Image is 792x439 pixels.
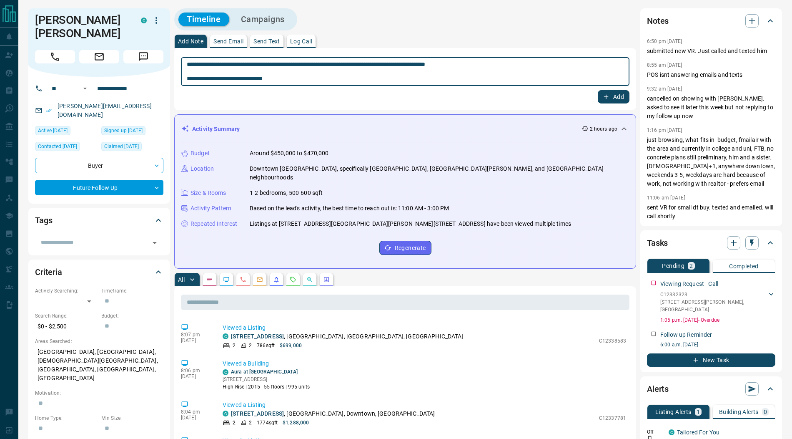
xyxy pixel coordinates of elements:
a: [STREET_ADDRESS] [231,410,284,417]
a: Tailored For You [677,429,719,436]
div: Thu Aug 14 2025 [35,126,97,138]
p: Search Range: [35,312,97,320]
div: condos.ca [669,429,674,435]
svg: Notes [206,276,213,283]
span: Active [DATE] [38,126,68,135]
p: 2 [233,342,236,349]
p: 2 hours ago [590,125,617,133]
a: [STREET_ADDRESS] [231,333,284,340]
p: C12332323 [660,291,767,298]
p: Viewed a Listing [223,401,626,409]
p: 2 [249,342,252,349]
p: just browsing, what fits in budget, fmailair with the area and currently in college and uni, FTB,... [647,136,775,188]
p: Repeated Interest [190,219,237,228]
span: Signed up [DATE] [104,126,143,135]
p: Add Note [178,38,203,44]
p: Listings at [STREET_ADDRESS][GEOGRAPHIC_DATA][PERSON_NAME][STREET_ADDRESS] have been viewed multi... [250,219,571,228]
p: [STREET_ADDRESS][PERSON_NAME] , [GEOGRAPHIC_DATA] [660,298,767,313]
div: Wed Jul 23 2025 [101,142,163,154]
span: Message [123,50,163,63]
p: 6:50 pm [DATE] [647,38,682,44]
button: Open [80,83,90,93]
p: Viewed a Listing [223,323,626,332]
p: Timeframe: [101,287,163,295]
p: 786 sqft [257,342,275,349]
p: C12337781 [599,414,626,422]
p: cancelled on showing with [PERSON_NAME]. asked to see it later this week but not replying to my f... [647,94,775,121]
h2: Tasks [647,236,668,250]
svg: Lead Browsing Activity [223,276,230,283]
p: C12338583 [599,337,626,345]
span: Call [35,50,75,63]
p: Completed [729,263,759,269]
p: $699,000 [280,342,302,349]
p: 8:04 pm [181,409,210,415]
p: sent VR for small dt buy. texted and emailed. will call shortly [647,203,775,221]
p: Motivation: [35,389,163,397]
h2: Criteria [35,265,62,279]
p: [DATE] [181,373,210,379]
div: condos.ca [223,369,228,375]
p: 8:07 pm [181,332,210,338]
p: Activity Summary [192,125,240,134]
p: Log Call [290,38,312,44]
p: 9:32 am [DATE] [647,86,682,92]
div: Mon Aug 11 2025 [35,142,97,154]
button: Add [598,90,629,103]
a: [PERSON_NAME][EMAIL_ADDRESS][DOMAIN_NAME] [58,103,152,118]
p: 2 [249,419,252,426]
p: 1-2 bedrooms, 500-600 sqft [250,189,323,197]
h1: [PERSON_NAME] [PERSON_NAME] [35,13,128,40]
button: Timeline [178,13,229,26]
p: 11:06 am [DATE] [647,195,685,201]
button: New Task [647,353,775,367]
p: 1774 sqft [257,419,278,426]
p: Budget: [101,312,163,320]
h2: Alerts [647,382,669,396]
p: $0 - $2,500 [35,320,97,333]
a: Aura at [GEOGRAPHIC_DATA] [231,369,298,375]
p: 8:06 pm [181,368,210,373]
div: condos.ca [223,333,228,339]
p: 6:00 a.m. [DATE] [660,341,775,348]
p: Actively Searching: [35,287,97,295]
svg: Requests [290,276,296,283]
p: 1:05 p.m. [DATE] - Overdue [660,316,775,324]
span: Contacted [DATE] [38,142,77,151]
h2: Tags [35,214,52,227]
p: [STREET_ADDRESS] [223,376,310,383]
button: Regenerate [379,241,431,255]
p: $1,288,000 [283,419,309,426]
div: Notes [647,11,775,31]
p: Listing Alerts [655,409,692,415]
p: , [GEOGRAPHIC_DATA], Downtown, [GEOGRAPHIC_DATA] [231,409,435,418]
p: High-Rise | 2015 | 55 floors | 995 units [223,383,310,391]
p: POS isnt answering emails and texts [647,71,775,79]
span: Claimed [DATE] [104,142,139,151]
div: Future Follow Up [35,180,163,195]
p: 1:16 pm [DATE] [647,127,682,133]
div: condos.ca [223,411,228,416]
svg: Email Verified [46,108,52,114]
p: Building Alerts [719,409,759,415]
p: 2 [233,419,236,426]
p: Downtown [GEOGRAPHIC_DATA], specifically [GEOGRAPHIC_DATA], [GEOGRAPHIC_DATA][PERSON_NAME], and [... [250,164,629,182]
p: Viewed a Building [223,359,626,368]
div: Tags [35,210,163,230]
p: Home Type: [35,414,97,422]
div: Criteria [35,262,163,282]
p: 0 [764,409,767,415]
p: Follow up Reminder [660,331,712,339]
p: Off [647,428,664,436]
h2: Notes [647,14,669,28]
svg: Listing Alerts [273,276,280,283]
div: Alerts [647,379,775,399]
p: Size & Rooms [190,189,226,197]
p: Send Email [213,38,243,44]
p: Around $450,000 to $470,000 [250,149,329,158]
p: Areas Searched: [35,338,163,345]
svg: Calls [240,276,246,283]
p: All [178,277,185,283]
p: Budget [190,149,210,158]
p: Send Text [253,38,280,44]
